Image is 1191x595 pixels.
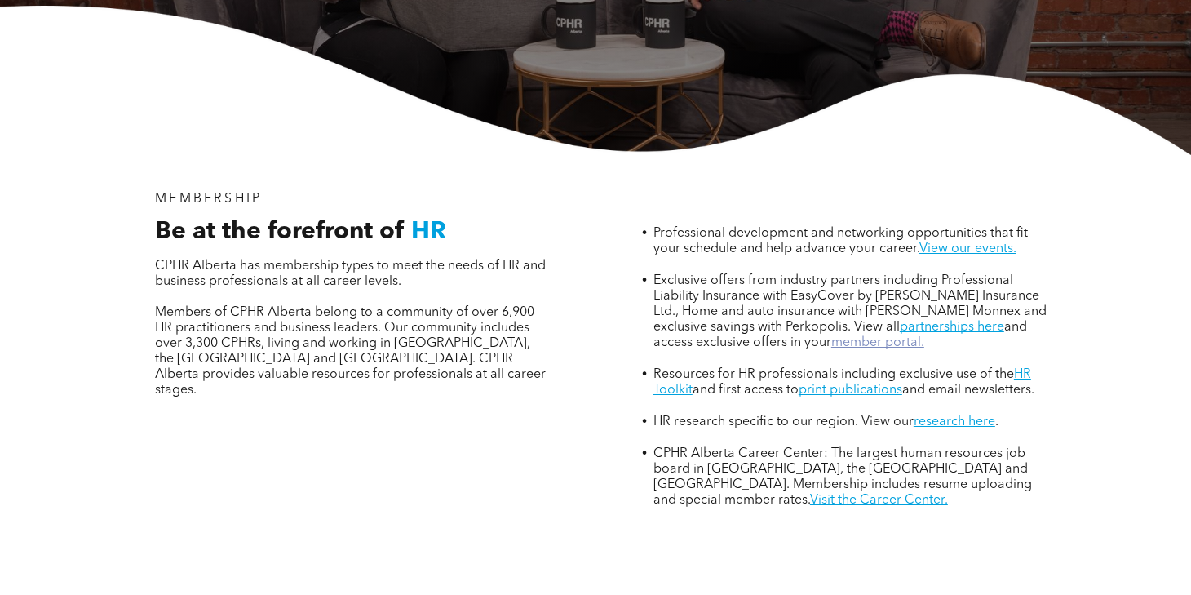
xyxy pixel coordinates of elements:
[653,415,914,428] span: HR research specific to our region. View our
[653,321,1027,349] span: and access exclusive offers in your
[799,384,902,397] a: print publications
[653,368,1031,397] a: HR Toolkit
[902,384,1034,397] span: and email newsletters.
[155,260,546,288] span: CPHR Alberta has membership types to meet the needs of HR and business professionals at all caree...
[919,242,1016,255] a: View our events.
[693,384,799,397] span: and first access to
[155,306,546,397] span: Members of CPHR Alberta belong to a community of over 6,900 HR practitioners and business leaders...
[653,227,1028,255] span: Professional development and networking opportunities that fit your schedule and help advance you...
[831,336,924,349] a: member portal.
[411,220,446,244] span: HR
[653,368,1014,381] span: Resources for HR professionals including exclusive use of the
[914,415,995,428] a: research here
[810,494,948,507] a: Visit the Career Center.
[653,447,1032,507] span: CPHR Alberta Career Center: The largest human resources job board in [GEOGRAPHIC_DATA], the [GEOG...
[155,220,405,244] span: Be at the forefront of
[653,274,1047,334] span: Exclusive offers from industry partners including Professional Liability Insurance with EasyCover...
[155,193,262,206] span: MEMBERSHIP
[900,321,1004,334] a: partnerships here
[995,415,998,428] span: .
